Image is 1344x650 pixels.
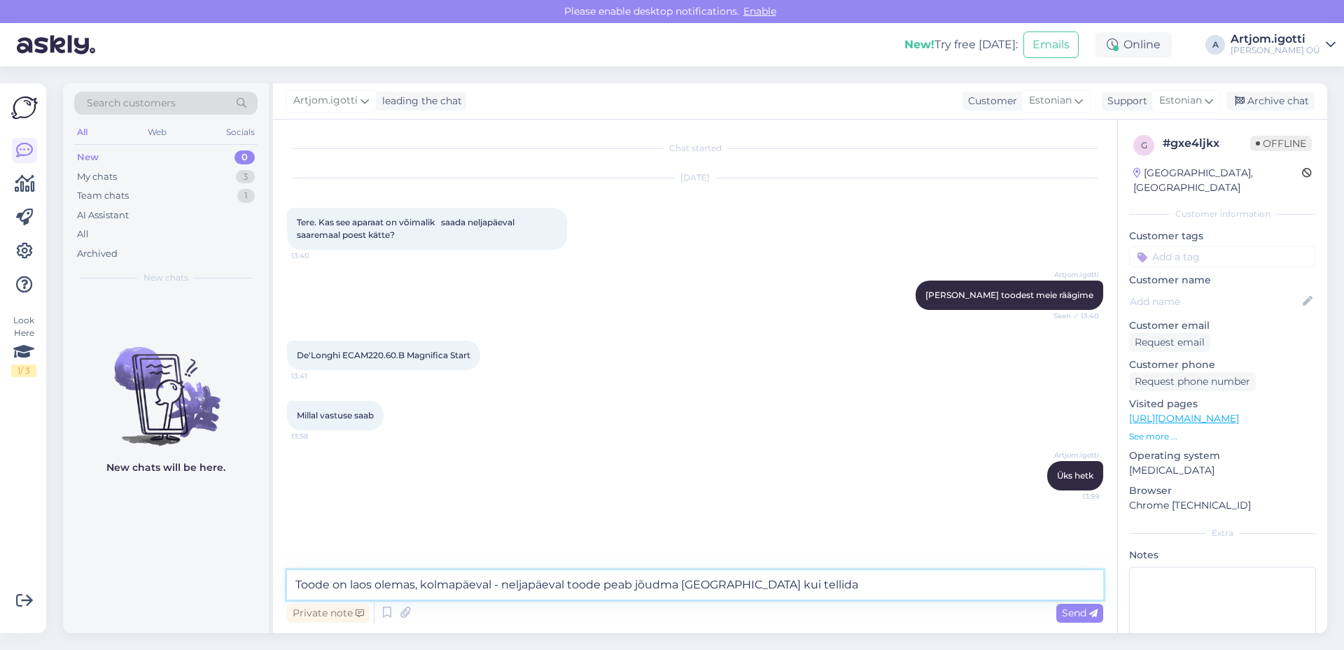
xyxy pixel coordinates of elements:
[1129,397,1316,411] p: Visited pages
[106,460,225,475] p: New chats will be here.
[1133,166,1302,195] div: [GEOGRAPHIC_DATA], [GEOGRAPHIC_DATA]
[1129,430,1316,443] p: See more ...
[904,36,1018,53] div: Try free [DATE]:
[1129,273,1316,288] p: Customer name
[1129,372,1256,391] div: Request phone number
[223,123,258,141] div: Socials
[1129,333,1210,352] div: Request email
[1163,135,1250,152] div: # gxe4ljkx
[1231,34,1336,56] a: Artjom.igotti[PERSON_NAME] OÜ
[377,94,462,108] div: leading the chat
[1129,318,1316,333] p: Customer email
[234,150,255,164] div: 0
[1141,140,1147,150] span: g
[287,570,1103,600] textarea: Toode on laos olemas, kolmapäeval - neljapäeval toode peab jõudma [GEOGRAPHIC_DATA] kui tellida
[1129,463,1316,478] p: [MEDICAL_DATA]
[1159,93,1202,108] span: Estonian
[1129,208,1316,220] div: Customer information
[143,271,188,284] span: New chats
[1057,470,1093,481] span: Üks hetk
[77,227,89,241] div: All
[87,96,176,111] span: Search customers
[1250,136,1312,151] span: Offline
[293,93,358,108] span: Artjom.igotti
[77,189,129,203] div: Team chats
[287,171,1103,184] div: [DATE]
[1129,483,1316,498] p: Browser
[77,150,99,164] div: New
[1129,358,1316,372] p: Customer phone
[1231,45,1320,56] div: [PERSON_NAME] OÜ
[77,170,117,184] div: My chats
[297,350,470,360] span: De'Longhi ECAM220.60.B Magnifica Start
[291,250,344,261] span: 13:40
[1046,450,1099,460] span: Artjom.igotti
[1226,92,1315,111] div: Archive chat
[1046,491,1099,502] span: 13:59
[1102,94,1147,108] div: Support
[1095,32,1172,57] div: Online
[1062,607,1098,619] span: Send
[739,5,780,17] span: Enable
[297,410,374,421] span: Millal vastuse saab
[1129,412,1239,425] a: [URL][DOMAIN_NAME]
[1129,498,1316,513] p: Chrome [TECHNICAL_ID]
[297,217,517,240] span: Tere. Kas see aparaat on võimalik saada neljapäeval saaremaal poest kätte?
[1130,294,1300,309] input: Add name
[1129,448,1316,463] p: Operating system
[1129,527,1316,539] div: Extra
[77,209,129,222] div: AI Assistant
[1023,31,1079,58] button: Emails
[1129,229,1316,243] p: Customer tags
[11,94,38,121] img: Askly Logo
[291,371,344,381] span: 13:41
[287,142,1103,155] div: Chat started
[287,604,370,623] div: Private note
[1029,93,1072,108] span: Estonian
[1046,311,1099,321] span: Seen ✓ 13:40
[236,170,255,184] div: 3
[11,314,36,377] div: Look Here
[237,189,255,203] div: 1
[1205,35,1225,55] div: A
[74,123,90,141] div: All
[1129,246,1316,267] input: Add a tag
[1046,269,1099,280] span: Artjom.igotti
[925,290,1093,300] span: [PERSON_NAME] toodest meie räägime
[1231,34,1320,45] div: Artjom.igotti
[1129,548,1316,563] p: Notes
[11,365,36,377] div: 1 / 3
[145,123,169,141] div: Web
[962,94,1017,108] div: Customer
[63,322,269,448] img: No chats
[904,38,934,51] b: New!
[77,247,118,261] div: Archived
[291,431,344,441] span: 13:58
